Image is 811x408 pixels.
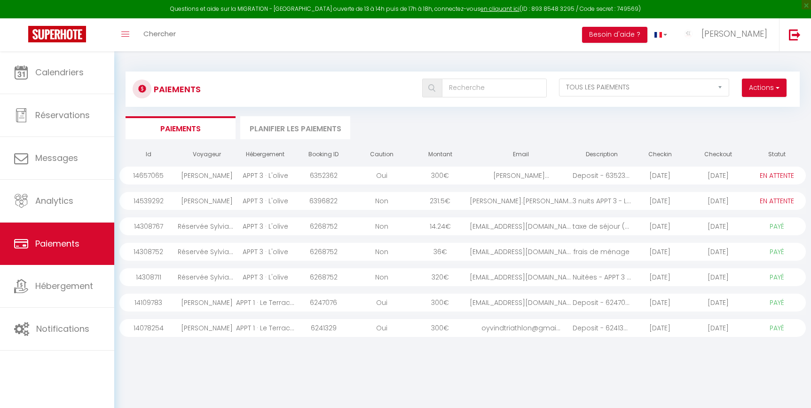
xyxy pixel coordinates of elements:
[470,146,573,163] th: Email
[353,319,411,337] div: Oui
[119,268,178,286] div: 14308711
[294,268,353,286] div: 6268752
[178,319,236,337] div: [PERSON_NAME]
[748,146,806,163] th: Statut
[689,294,748,312] div: [DATE]
[442,79,547,97] input: Recherche
[573,192,631,210] div: 3 nuits APPT 3 - L'o...
[445,196,450,206] span: €
[35,280,93,292] span: Hébergement
[470,294,573,312] div: [EMAIL_ADDRESS][DOMAIN_NAME]
[35,195,73,207] span: Analytics
[154,79,201,100] h3: Paiements
[294,192,353,210] div: 6396822
[411,192,469,210] div: 231.5
[582,27,647,43] button: Besoin d'aide ?
[631,294,689,312] div: [DATE]
[236,294,294,312] div: APPT 1 · Le Terracotta
[36,323,89,335] span: Notifications
[294,294,353,312] div: 6247076
[689,319,748,337] div: [DATE]
[573,294,631,312] div: Deposit - 6247076 - ...
[353,294,411,312] div: Oui
[411,294,469,312] div: 300
[445,222,451,231] span: €
[701,28,767,40] span: [PERSON_NAME]
[28,26,86,42] img: Super Booking
[573,146,631,163] th: Description
[681,27,695,41] img: ...
[411,146,469,163] th: Montant
[573,217,631,235] div: taxe de séjour (4%)
[236,319,294,337] div: APPT 1 · Le Terracotta
[631,217,689,235] div: [DATE]
[119,192,178,210] div: 14539292
[443,171,449,180] span: €
[119,319,178,337] div: 14078254
[119,217,178,235] div: 14308767
[236,217,294,235] div: APPT 3 · L'olive
[178,146,236,163] th: Voyageur
[689,268,748,286] div: [DATE]
[573,319,631,337] div: Deposit - 6241329 - ...
[631,268,689,286] div: [DATE]
[178,217,236,235] div: Réservée Sylviane
[353,146,411,163] th: Caution
[178,243,236,261] div: Réservée Sylviane
[411,243,469,261] div: 36
[742,79,787,97] button: Actions
[35,152,78,164] span: Messages
[119,243,178,261] div: 14308752
[35,238,79,249] span: Paiements
[411,217,469,235] div: 14.24
[240,116,350,139] li: Planifier les paiements
[294,243,353,261] div: 6268752
[789,29,801,40] img: logout
[573,243,631,261] div: frais de ménage
[470,192,573,210] div: [PERSON_NAME].[PERSON_NAME]@free....
[631,167,689,184] div: [DATE]
[126,116,236,139] li: Paiements
[236,268,294,286] div: APPT 3 · L'olive
[236,192,294,210] div: APPT 3 · L'olive
[236,167,294,184] div: APPT 3 · L'olive
[689,217,748,235] div: [DATE]
[772,368,811,408] iframe: LiveChat chat widget
[294,167,353,184] div: 6352362
[411,167,469,184] div: 300
[689,192,748,210] div: [DATE]
[631,146,689,163] th: Checkin
[35,66,84,78] span: Calendriers
[689,146,748,163] th: Checkout
[443,272,449,282] span: €
[470,167,573,184] div: [PERSON_NAME]...
[178,167,236,184] div: [PERSON_NAME]
[631,192,689,210] div: [DATE]
[294,217,353,235] div: 6268752
[236,243,294,261] div: APPT 3 · L'olive
[470,268,573,286] div: [EMAIL_ADDRESS][DOMAIN_NAME]
[411,319,469,337] div: 300
[480,5,520,13] a: en cliquant ici
[119,146,178,163] th: Id
[353,217,411,235] div: Non
[294,146,353,163] th: Booking ID
[178,192,236,210] div: [PERSON_NAME]
[119,294,178,312] div: 14109783
[674,18,779,51] a: ... [PERSON_NAME]
[119,167,178,184] div: 14657065
[573,268,631,286] div: Nuitées - APPT 3 L'o...
[441,247,447,256] span: €
[178,294,236,312] div: [PERSON_NAME]
[689,243,748,261] div: [DATE]
[443,298,449,307] span: €
[35,109,90,121] span: Réservations
[178,268,236,286] div: Réservée Sylviane
[294,319,353,337] div: 6241329
[353,243,411,261] div: Non
[631,243,689,261] div: [DATE]
[689,167,748,184] div: [DATE]
[411,268,469,286] div: 320
[573,167,631,184] div: Deposit - 6352362 - ...
[236,146,294,163] th: Hébergement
